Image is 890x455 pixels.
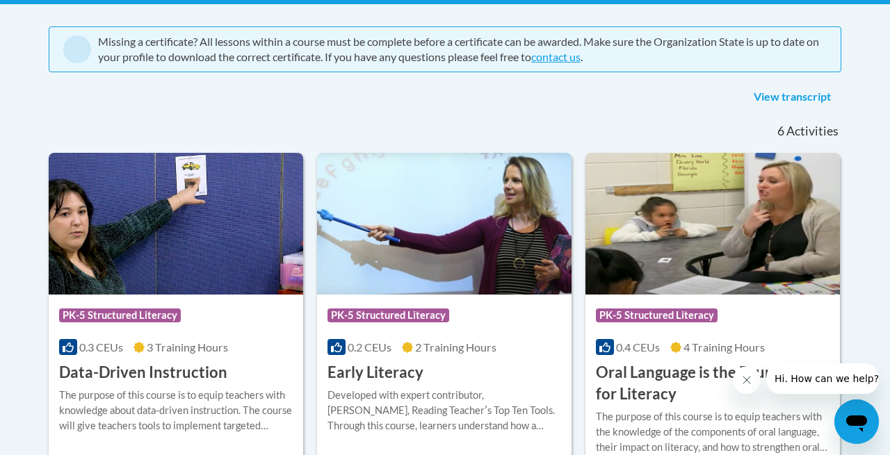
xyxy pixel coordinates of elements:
[531,50,581,63] a: contact us
[777,124,784,139] span: 6
[415,340,496,354] span: 2 Training Hours
[147,340,228,354] span: 3 Training Hours
[596,362,830,405] h3: Oral Language is the Foundation for Literacy
[98,34,827,65] div: Missing a certificate? All lessons within a course must be complete before a certificate can be a...
[327,362,423,383] h3: Early Literacy
[49,153,303,295] img: Course Logo
[59,362,227,383] h3: Data-Driven Instruction
[596,308,718,322] span: PK-5 Structured Literacy
[743,86,841,108] a: View transcript
[59,388,293,433] div: The purpose of this course is to equip teachers with knowledge about data-driven instruction. The...
[317,153,572,295] img: Course Logo
[585,153,840,295] img: Course Logo
[616,340,660,354] span: 0.4 CEUs
[327,388,561,433] div: Developed with expert contributor, [PERSON_NAME], Reading Teacherʹs Top Ten Tools. Through this c...
[59,308,181,322] span: PK-5 Structured Literacy
[786,124,839,139] span: Activities
[327,308,449,322] span: PK-5 Structured Literacy
[834,399,879,444] iframe: Button to launch messaging window
[766,363,879,394] iframe: Message from company
[596,409,830,455] div: The purpose of this course is to equip teachers with the knowledge of the components of oral lang...
[683,340,765,354] span: 4 Training Hours
[79,340,123,354] span: 0.3 CEUs
[348,340,391,354] span: 0.2 CEUs
[733,366,761,394] iframe: Close message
